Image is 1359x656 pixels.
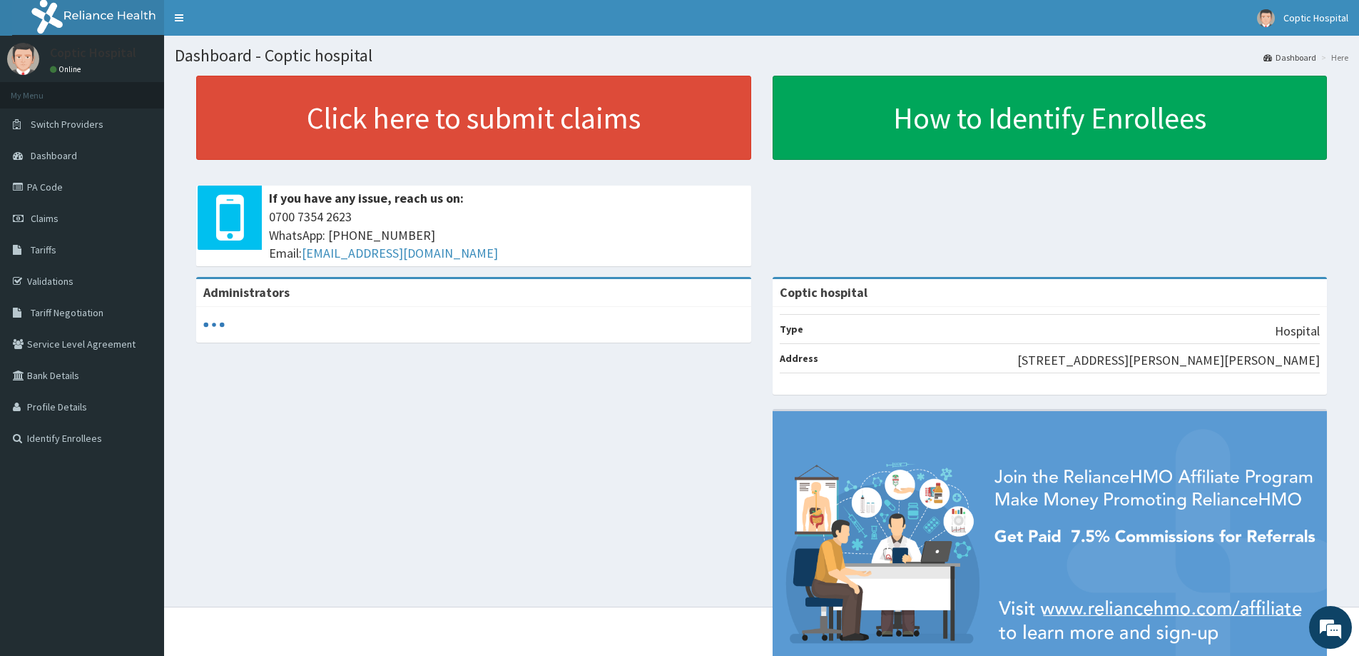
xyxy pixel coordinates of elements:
[1318,51,1348,64] li: Here
[269,190,464,206] b: If you have any issue, reach us on:
[203,284,290,301] b: Administrators
[302,245,498,261] a: [EMAIL_ADDRESS][DOMAIN_NAME]
[31,212,58,225] span: Claims
[269,208,744,263] span: 0700 7354 2623 WhatsApp: [PHONE_NUMBER] Email:
[50,64,84,74] a: Online
[31,118,103,131] span: Switch Providers
[196,76,751,160] a: Click here to submit claims
[203,314,225,335] svg: audio-loading
[780,352,818,365] b: Address
[1263,51,1316,64] a: Dashboard
[1017,351,1320,370] p: [STREET_ADDRESS][PERSON_NAME][PERSON_NAME]
[1275,322,1320,340] p: Hospital
[780,323,803,335] b: Type
[31,243,56,256] span: Tariffs
[1283,11,1348,24] span: Coptic Hospital
[780,284,867,301] strong: Coptic hospital
[31,306,103,319] span: Tariff Negotiation
[773,76,1328,160] a: How to Identify Enrollees
[31,149,77,162] span: Dashboard
[175,46,1348,65] h1: Dashboard - Coptic hospital
[1257,9,1275,27] img: User Image
[50,46,136,59] p: Coptic Hospital
[7,43,39,75] img: User Image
